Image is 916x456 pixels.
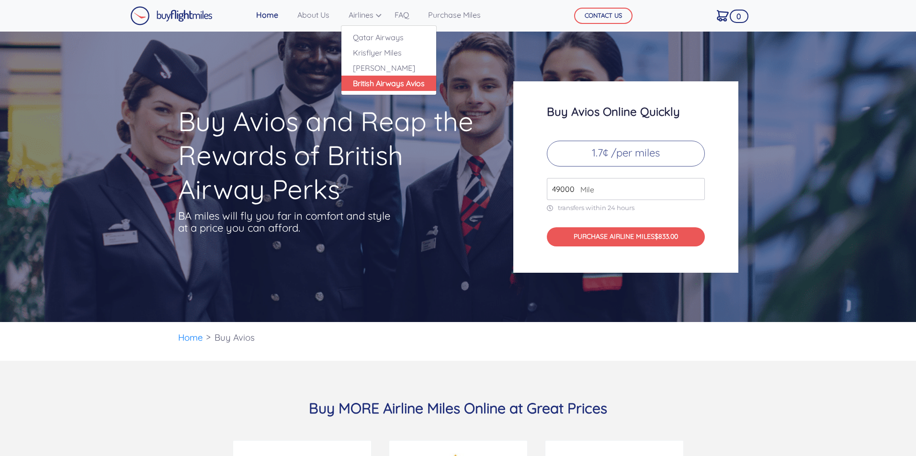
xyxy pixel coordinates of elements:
[574,8,633,24] button: CONTACT US
[178,210,394,234] p: BA miles will fly you far in comfort and style at a price you can afford.
[424,5,485,24] a: Purchase Miles
[178,104,476,206] h1: Buy Avios and Reap the Rewards of British Airway Perks
[717,10,729,22] img: Cart
[547,105,705,118] h3: Buy Avios Online Quickly
[547,141,705,167] p: 1.7¢ /per miles
[345,5,379,24] a: Airlines
[547,227,705,247] button: PURCHASE AIRLINE MILES$833.00
[341,76,436,91] a: British Airways Avios
[341,45,436,60] a: Krisflyer Miles
[547,204,705,212] p: transfers within 24 hours
[178,332,203,343] a: Home
[178,399,738,417] h3: Buy MORE Airline Miles Online at Great Prices
[130,6,213,25] img: Buy Flight Miles Logo
[294,5,333,24] a: About Us
[341,25,437,95] div: Airlines
[713,5,733,25] a: 0
[655,232,678,241] span: $833.00
[130,4,213,28] a: Buy Flight Miles Logo
[391,5,413,24] a: FAQ
[576,184,594,195] span: Mile
[730,10,748,23] span: 0
[341,60,436,76] a: [PERSON_NAME]
[341,30,436,45] a: Qatar Airways
[210,322,260,353] li: Buy Avios
[252,5,282,24] a: Home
